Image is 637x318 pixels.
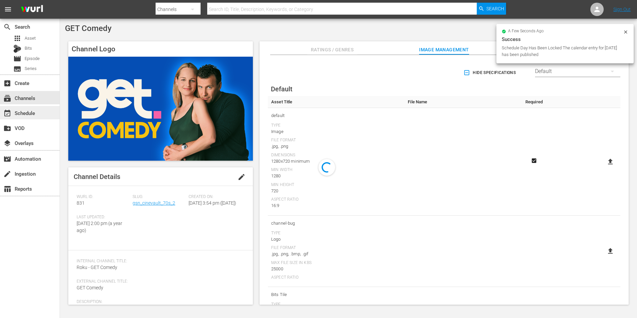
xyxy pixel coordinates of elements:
[25,65,37,72] span: Series
[3,109,11,117] span: Schedule
[13,65,21,73] span: Series
[13,34,21,42] span: Asset
[502,35,628,43] div: Success
[271,231,401,236] div: Type
[271,197,401,202] div: Aspect Ratio
[13,55,21,63] span: Episode
[3,23,11,31] span: Search
[133,200,175,206] a: gsn_cinevault_70s_2
[271,202,401,209] div: 16:9
[77,265,117,270] span: Roku - GET Comedy
[271,173,401,179] div: 1280
[3,185,11,193] span: Reports
[271,260,401,266] div: Max File Size In Kbs
[419,46,469,54] span: Image Management
[189,200,236,206] span: [DATE] 3:54 pm ([DATE])
[271,153,401,158] div: Dimensions
[271,236,401,243] div: Logo
[271,266,401,272] div: 25000
[465,69,516,76] span: Hide Specifications
[271,219,401,228] span: channel-bug
[502,45,621,58] div: Schedule Day Has Been Locked The calendar entry for [DATE] has been published
[25,35,36,42] span: Asset
[77,285,103,290] span: GET Comedy
[3,155,11,163] span: Automation
[530,158,538,164] svg: Required
[477,3,506,15] button: Search
[25,45,32,52] span: Bits
[74,173,120,181] span: Channel Details
[4,5,12,13] span: menu
[271,138,401,143] div: File Format
[271,85,293,93] span: Default
[25,55,40,62] span: Episode
[613,7,631,12] a: Sign Out
[271,167,401,173] div: Min Width
[3,170,11,178] span: Ingestion
[271,128,401,135] div: Image
[508,29,544,34] span: a few seconds ago
[133,194,185,200] span: Slug:
[404,96,519,108] th: File Name
[268,96,404,108] th: Asset Title
[271,123,401,128] div: Type
[271,188,401,194] div: 720
[65,24,112,33] span: GET Comedy
[3,94,11,102] span: Channels
[271,245,401,251] div: File Format
[271,251,401,257] div: .jpg, .png, .bmp, .gif
[77,299,241,305] span: Description:
[271,111,401,120] span: default
[3,139,11,147] span: Overlays
[77,215,129,220] span: Last Updated:
[271,290,401,299] span: Bits Tile
[271,143,401,150] div: .jpg, .png
[77,200,85,206] span: 831
[520,96,548,108] th: Required
[77,259,241,264] span: Internal Channel Title:
[77,221,122,233] span: [DATE] 2:00 pm (a year ago)
[307,46,357,54] span: Ratings / Genres
[3,79,11,87] span: Create
[271,302,401,307] div: Type
[486,3,504,15] span: Search
[68,57,253,161] img: GET Comedy
[462,63,518,82] button: Hide Specifications
[13,45,21,53] div: Bits
[77,194,129,200] span: Wurl ID:
[16,2,48,17] img: ans4CAIJ8jUAAAAAAAAAAAAAAAAAAAAAAAAgQb4GAAAAAAAAAAAAAAAAAAAAAAAAJMjXAAAAAAAAAAAAAAAAAAAAAAAAgAT5G...
[271,275,401,280] div: Aspect Ratio
[3,124,11,132] span: VOD
[77,279,241,284] span: External Channel Title:
[189,194,241,200] span: Created On:
[271,158,401,165] div: 1280x720 minimum
[234,169,250,185] button: edit
[535,62,620,81] div: Default
[238,173,246,181] span: edit
[68,41,253,57] h4: Channel Logo
[271,182,401,188] div: Min Height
